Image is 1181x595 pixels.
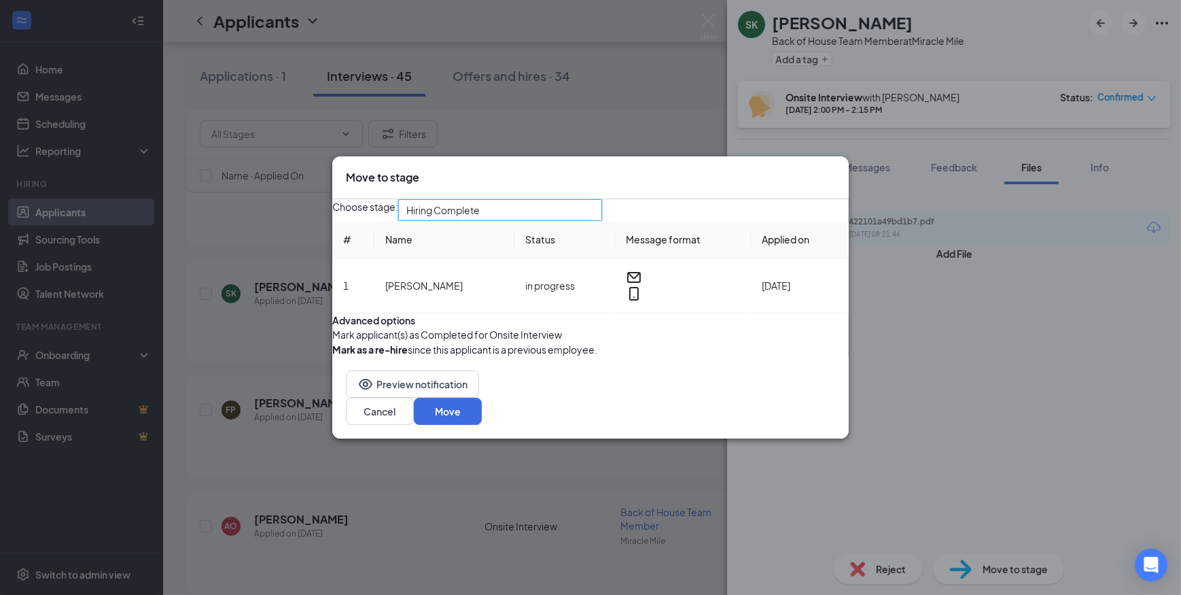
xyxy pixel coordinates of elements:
[514,258,615,313] td: in progress
[414,398,482,425] button: Move
[346,398,414,425] button: Cancel
[615,221,751,258] th: Message format
[357,376,374,392] svg: Eye
[626,269,642,286] svg: Email
[406,200,480,220] span: Hiring Complete
[514,221,615,258] th: Status
[332,313,849,327] div: Advanced options
[374,221,514,258] th: Name
[626,286,642,302] svg: MobileSms
[346,371,479,398] button: EyePreview notification
[343,279,349,292] span: 1
[346,170,419,185] h3: Move to stage
[1135,549,1167,581] div: Open Intercom Messenger
[751,221,849,258] th: Applied on
[332,343,408,356] b: Mark as a re-hire
[332,199,398,221] span: Choose stage:
[332,327,562,342] span: Mark applicant(s) as Completed for Onsite Interview
[332,342,597,357] div: since this applicant is a previous employee.
[374,258,514,313] td: [PERSON_NAME]
[751,258,849,313] td: [DATE]
[332,221,374,258] th: #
